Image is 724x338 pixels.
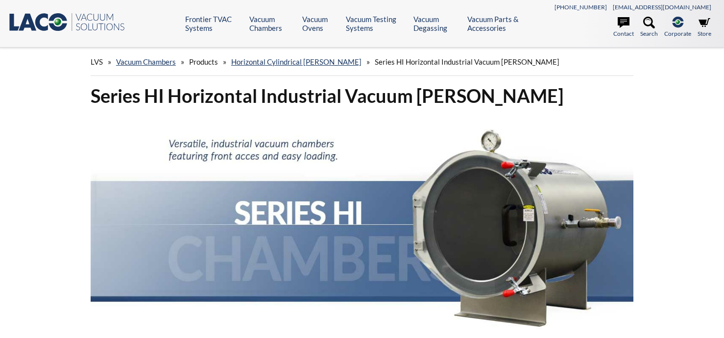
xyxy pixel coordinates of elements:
a: Search [640,17,658,38]
div: » » » » [91,48,633,76]
img: Series HI Chambers header [91,116,633,333]
a: Vacuum Chambers [116,57,176,66]
a: Vacuum Degassing [413,15,459,32]
a: Contact [613,17,634,38]
h1: Series HI Horizontal Industrial Vacuum [PERSON_NAME] [91,84,633,108]
span: Series HI Horizontal Industrial Vacuum [PERSON_NAME] [375,57,559,66]
a: Horizontal Cylindrical [PERSON_NAME] [231,57,362,66]
a: Store [698,17,711,38]
span: LVS [91,57,103,66]
a: [EMAIL_ADDRESS][DOMAIN_NAME] [613,3,711,11]
a: Vacuum Ovens [302,15,338,32]
a: Frontier TVAC Systems [185,15,242,32]
span: Products [189,57,218,66]
a: Vacuum Parts & Accessories [467,15,537,32]
a: Vacuum Chambers [249,15,295,32]
span: Corporate [664,29,691,38]
a: Vacuum Testing Systems [346,15,406,32]
a: [PHONE_NUMBER] [555,3,607,11]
